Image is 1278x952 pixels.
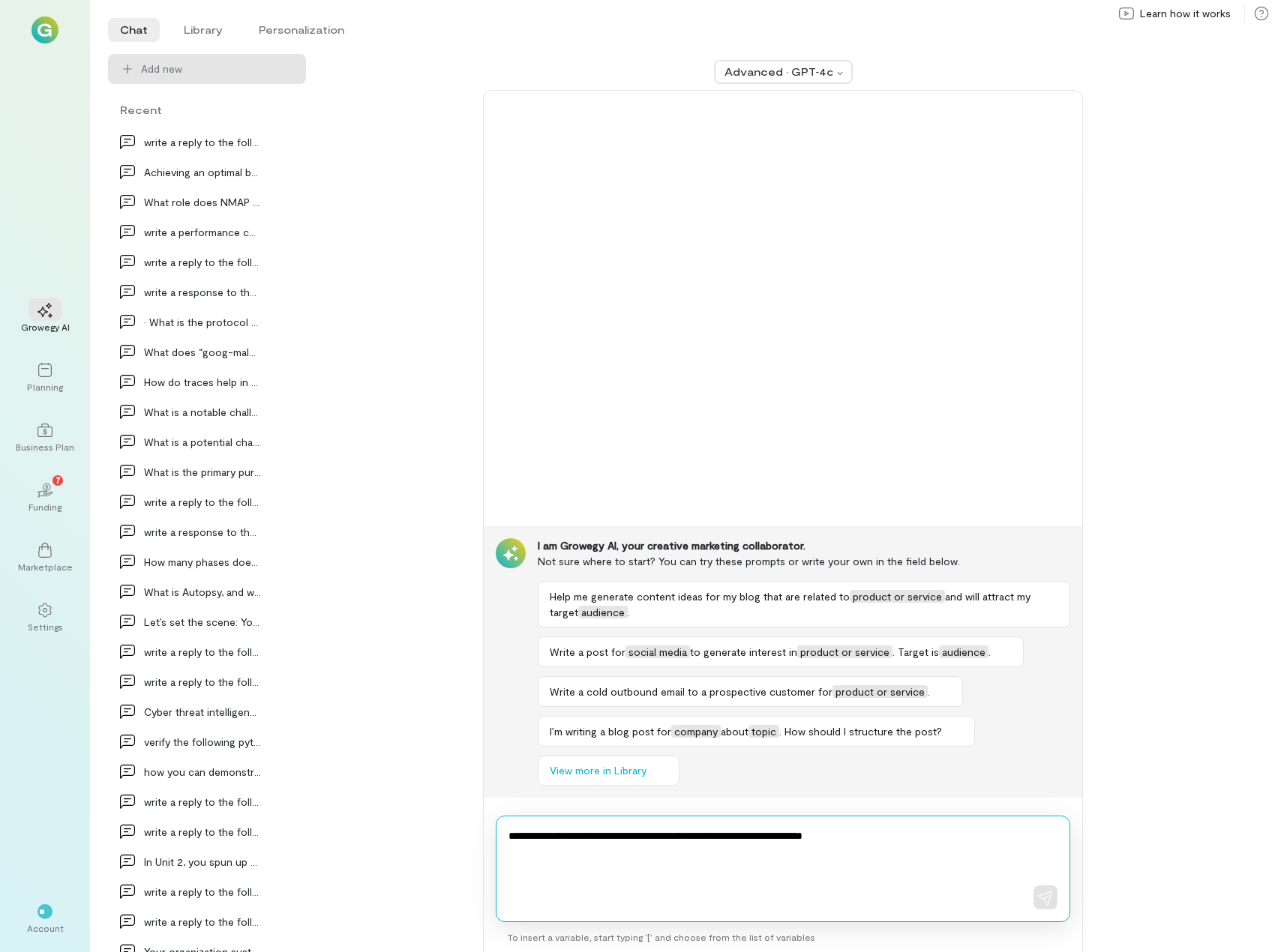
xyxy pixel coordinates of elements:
[748,725,779,738] span: topic
[832,685,928,698] span: product or service
[928,685,930,698] span: .
[27,381,63,393] div: Planning
[797,645,892,658] span: product or service
[28,621,63,633] div: Settings
[988,645,991,658] span: .
[144,644,261,660] div: write a reply to the following to include a fact…
[144,884,261,900] div: write a reply to the following to include a fact:…
[144,404,261,420] div: What is a notable challenge associated with cloud…
[108,102,306,118] div: Recent
[18,291,72,345] a: Growegy AI
[27,922,64,934] div: Account
[550,590,850,603] span: Help me generate content ideas for my blog that are related to
[144,434,261,450] div: What is a potential challenge in cloud investigat…
[144,704,261,720] div: Cyber threat intelligence platforms (TIPs) offer…
[16,441,74,453] div: Business Plan
[144,374,261,390] div: How do traces help in understanding system behavi…
[892,645,939,658] span: . Target is
[550,685,832,698] span: Write a cold outbound email to a prospective customer for
[625,645,690,658] span: social media
[850,590,945,603] span: product or service
[538,581,1070,627] button: Help me generate content ideas for my blog that are related toproduct or serviceand will attract ...
[1140,6,1231,21] span: Learn how it works
[578,606,628,618] span: audience
[550,725,671,738] span: I’m writing a blog post for
[144,524,261,540] div: write a response to the following to include a fa…
[550,763,646,778] span: View more in Library
[144,314,261,330] div: • What is the protocol SSDP? Why would it be good…
[144,584,261,600] div: What is Autopsy, and what is its primary purpose…
[144,464,261,480] div: What is the primary purpose of chkrootkit and rkh…
[496,922,1070,952] div: To insert a variable, start typing ‘[’ and choose from the list of variables
[108,18,160,42] li: Chat
[141,61,294,76] span: Add new
[779,725,942,738] span: . How should I structure the post?
[18,591,72,645] a: Settings
[28,501,61,513] div: Funding
[550,645,625,658] span: Write a post for
[144,794,261,810] div: write a reply to the following to include a fact…
[18,351,72,405] a: Planning
[538,716,975,747] button: I’m writing a blog post forcompanyabouttopic. How should I structure the post?
[721,725,748,738] span: about
[538,676,963,707] button: Write a cold outbound email to a prospective customer forproduct or service.
[144,224,261,240] div: write a performance comments for an ITNC in the N…
[18,471,72,525] a: Funding
[939,645,988,658] span: audience
[247,18,356,42] li: Personalization
[144,734,261,750] div: verify the following python code: from flask_unsi…
[538,553,1070,569] div: Not sure where to start? You can try these prompts or write your own in the field below.
[144,284,261,300] div: write a response to the following to include a fa…
[538,636,1024,667] button: Write a post forsocial mediato generate interest inproduct or service. Target isaudience.
[144,164,261,180] div: Achieving an optimal balance between security and…
[18,411,72,465] a: Business Plan
[724,64,832,79] div: Advanced · GPT‑4o
[18,531,72,585] a: Marketplace
[55,473,61,486] span: 7
[144,764,261,780] div: how you can demonstrate an exploit using CVE-2023…
[172,18,235,42] li: Library
[690,645,797,658] span: to generate interest in
[144,674,261,690] div: write a reply to the following and include a fact…
[671,725,721,738] span: company
[628,606,630,618] span: .
[144,614,261,630] div: Let’s set the scene: You get to complete this sto…
[144,554,261,570] div: How many phases does the Abstract Digital Forensi…
[144,254,261,270] div: write a reply to the following to include a new f…
[144,344,261,360] div: What does “goog-malware-shavar” mean inside the T…
[18,561,73,573] div: Marketplace
[144,854,261,870] div: In Unit 2, you spun up a Docker version of Splunk…
[21,321,70,333] div: Growegy AI
[144,194,261,210] div: What role does NMAP play in incident response pro…
[144,914,261,930] div: write a reply to the following to include a fact:…
[144,824,261,840] div: write a reply to the following to include a fact:…
[144,494,261,510] div: write a reply to the following to include a fact…
[538,538,1070,553] div: I am Growegy AI, your creative marketing collaborator.
[538,756,679,786] button: View more in Library
[144,134,261,150] div: write a reply to the following to include a fact…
